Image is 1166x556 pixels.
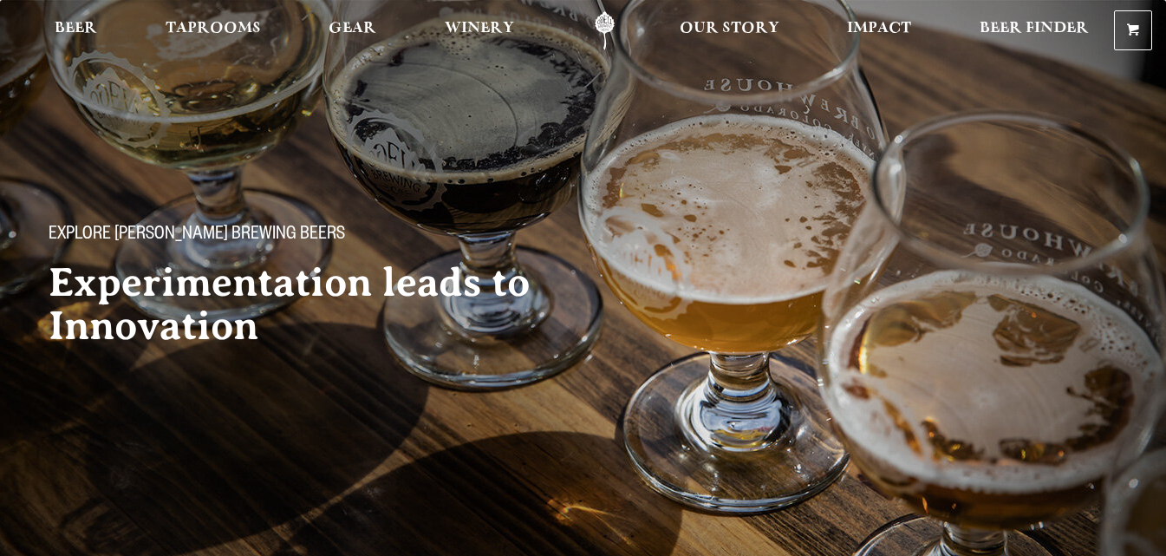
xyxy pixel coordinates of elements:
[49,225,345,247] span: Explore [PERSON_NAME] Brewing Beers
[968,11,1100,50] a: Beer Finder
[317,11,388,50] a: Gear
[572,11,637,50] a: Odell Home
[445,22,514,36] span: Winery
[980,22,1089,36] span: Beer Finder
[329,22,376,36] span: Gear
[680,22,779,36] span: Our Story
[668,11,791,50] a: Our Story
[847,22,911,36] span: Impact
[154,11,272,50] a: Taprooms
[166,22,261,36] span: Taprooms
[55,22,97,36] span: Beer
[433,11,525,50] a: Winery
[43,11,108,50] a: Beer
[836,11,922,50] a: Impact
[49,261,590,348] h2: Experimentation leads to Innovation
